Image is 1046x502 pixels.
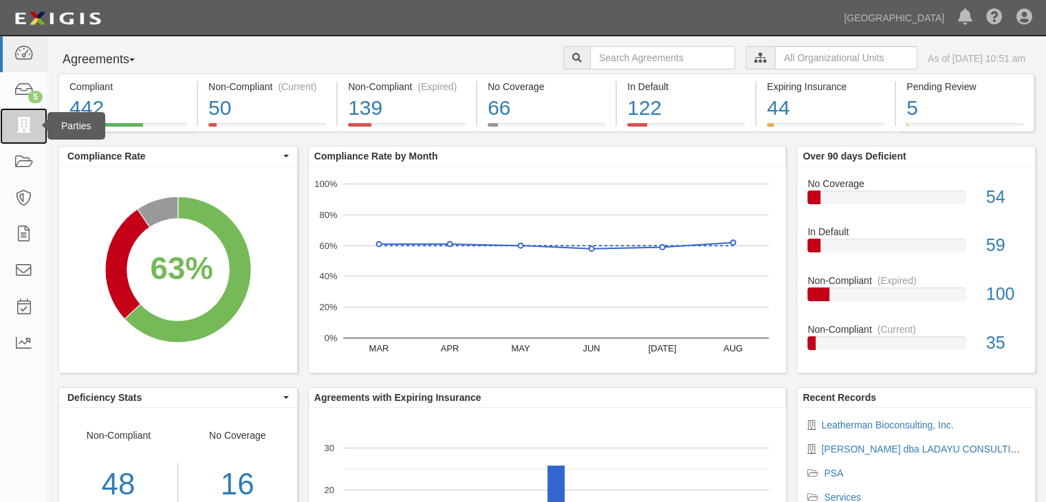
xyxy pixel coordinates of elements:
text: 20% [319,302,337,312]
svg: A chart. [59,166,297,373]
a: Non-Compliant(Expired)100 [807,274,1025,323]
div: 442 [69,94,186,123]
div: 139 [348,94,466,123]
div: No Coverage [488,80,605,94]
div: 122 [627,94,745,123]
div: 35 [976,331,1035,356]
text: APR [440,343,459,353]
text: 80% [319,210,337,220]
div: As of [DATE] 10:51 am [928,52,1025,65]
div: 54 [976,185,1035,210]
i: Help Center - Complianz [986,10,1003,26]
div: Non-Compliant [797,323,1035,336]
span: Compliance Rate [67,149,280,163]
div: Non-Compliant (Expired) [348,80,466,94]
div: 100 [976,282,1035,307]
a: No Coverage66 [477,123,615,134]
svg: A chart. [309,166,786,373]
a: [GEOGRAPHIC_DATA] [837,4,951,32]
b: Agreements with Expiring Insurance [314,392,481,403]
text: 0% [324,333,337,343]
b: Over 90 days Deficient [803,151,906,162]
input: All Organizational Units [775,46,917,69]
div: (Expired) [878,274,917,287]
a: Leatherman Bioconsulting, Inc. [821,419,953,430]
text: MAY [511,343,530,353]
div: Expiring Insurance [767,80,884,94]
text: 60% [319,240,337,250]
text: JUN [582,343,600,353]
text: 20 [324,485,334,495]
a: In Default122 [617,123,755,134]
b: Recent Records [803,392,876,403]
span: Deficiency Stats [67,391,280,404]
img: logo-5460c22ac91f19d4615b14bd174203de0afe785f0fc80cf4dbbc73dc1793850b.png [10,6,105,31]
div: No Coverage [797,177,1035,190]
a: In Default59 [807,225,1025,274]
div: Pending Review [906,80,1023,94]
div: 5 [28,91,43,103]
b: Compliance Rate by Month [314,151,438,162]
div: In Default [627,80,745,94]
a: Expiring Insurance44 [756,123,895,134]
a: Non-Compliant(Expired)139 [338,123,476,134]
div: 59 [976,233,1035,258]
div: In Default [797,225,1035,239]
div: 5 [906,94,1023,123]
text: 100% [314,179,338,189]
div: Compliant [69,80,186,94]
text: 40% [319,271,337,281]
a: No Coverage54 [807,177,1025,226]
div: 50 [208,94,326,123]
a: Non-Compliant(Current)50 [198,123,336,134]
a: Pending Review5 [896,123,1034,134]
div: (Expired) [417,80,457,94]
text: [DATE] [648,343,676,353]
div: (Current) [278,80,316,94]
a: Non-Compliant(Current)35 [807,323,1025,361]
div: (Current) [878,323,916,336]
a: PSA [824,468,843,479]
div: Non-Compliant [797,274,1035,287]
div: Non-Compliant (Current) [208,80,326,94]
text: 30 [324,443,334,453]
text: AUG [723,343,743,353]
div: 44 [767,94,884,123]
text: MAR [369,343,389,353]
button: Compliance Rate [59,146,297,166]
button: Deficiency Stats [59,388,297,407]
input: Search Agreements [590,46,735,69]
a: Compliant442 [58,123,197,134]
div: 66 [488,94,605,123]
div: Parties [47,112,105,140]
button: Agreements [58,46,162,74]
div: 63% [150,246,213,291]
